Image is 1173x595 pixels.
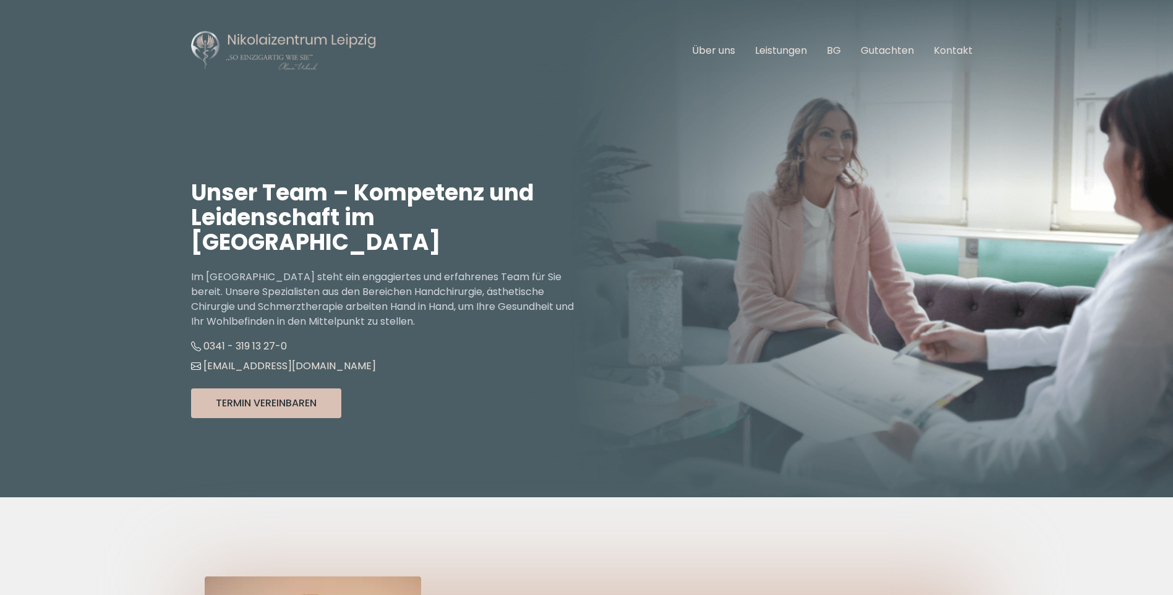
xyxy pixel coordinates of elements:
[827,43,841,58] a: BG
[755,43,807,58] a: Leistungen
[191,359,376,373] a: [EMAIL_ADDRESS][DOMAIN_NAME]
[191,30,377,72] img: Nikolaizentrum Leipzig Logo
[191,339,287,353] a: 0341 - 319 13 27-0
[191,388,341,418] button: Termin Vereinbaren
[934,43,973,58] a: Kontakt
[191,270,587,329] p: Im [GEOGRAPHIC_DATA] steht ein engagiertes und erfahrenes Team für Sie bereit. Unsere Spezialiste...
[692,43,735,58] a: Über uns
[191,181,587,255] h1: Unser Team – Kompetenz und Leidenschaft im [GEOGRAPHIC_DATA]
[861,43,914,58] a: Gutachten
